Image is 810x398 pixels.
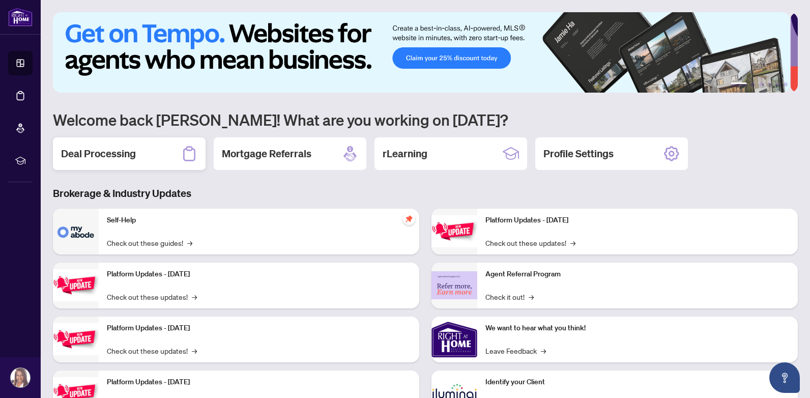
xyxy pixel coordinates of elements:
[53,269,99,301] img: Platform Updates - September 16, 2025
[403,213,415,225] span: pushpin
[485,215,790,226] p: Platform Updates - [DATE]
[11,368,30,387] img: Profile Icon
[485,345,546,356] a: Leave Feedback→
[431,317,477,362] img: We want to hear what you think!
[485,291,534,302] a: Check it out!→
[431,215,477,247] img: Platform Updates - June 23, 2025
[485,377,790,388] p: Identify your Client
[107,215,411,226] p: Self-Help
[107,377,411,388] p: Platform Updates - [DATE]
[751,82,755,87] button: 2
[107,291,197,302] a: Check out these updates!→
[53,110,798,129] h1: Welcome back [PERSON_NAME]! What are you working on [DATE]?
[767,82,771,87] button: 4
[570,237,575,248] span: →
[192,345,197,356] span: →
[543,147,614,161] h2: Profile Settings
[187,237,192,248] span: →
[775,82,779,87] button: 5
[784,82,788,87] button: 6
[529,291,534,302] span: →
[8,8,33,26] img: logo
[485,323,790,334] p: We want to hear what you think!
[485,237,575,248] a: Check out these updates!→
[759,82,763,87] button: 3
[769,362,800,393] button: Open asap
[192,291,197,302] span: →
[485,269,790,280] p: Agent Referral Program
[53,12,790,93] img: Slide 0
[53,186,798,201] h3: Brokerage & Industry Updates
[61,147,136,161] h2: Deal Processing
[107,345,197,356] a: Check out these updates!→
[107,237,192,248] a: Check out these guides!→
[431,271,477,299] img: Agent Referral Program
[107,269,411,280] p: Platform Updates - [DATE]
[731,82,747,87] button: 1
[53,209,99,254] img: Self-Help
[53,323,99,355] img: Platform Updates - July 21, 2025
[107,323,411,334] p: Platform Updates - [DATE]
[541,345,546,356] span: →
[383,147,427,161] h2: rLearning
[222,147,311,161] h2: Mortgage Referrals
